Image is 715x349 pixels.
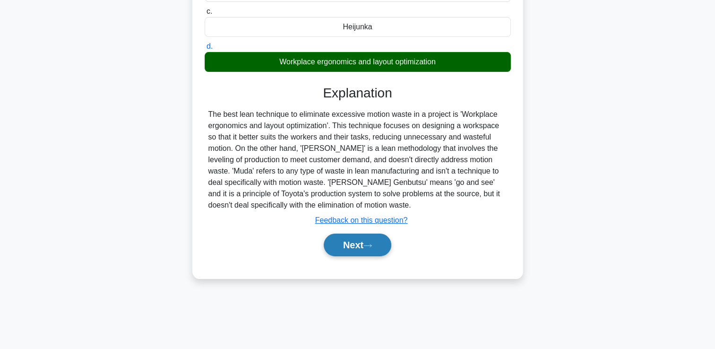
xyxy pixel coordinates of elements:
[207,42,213,50] span: d.
[205,52,511,72] div: Workplace ergonomics and layout optimization
[324,234,391,256] button: Next
[208,109,507,211] div: The best lean technique to eliminate excessive motion waste in a project is 'Workplace ergonomics...
[207,7,212,15] span: c.
[205,17,511,37] div: Heijunka
[315,216,408,224] a: Feedback on this question?
[210,85,505,101] h3: Explanation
